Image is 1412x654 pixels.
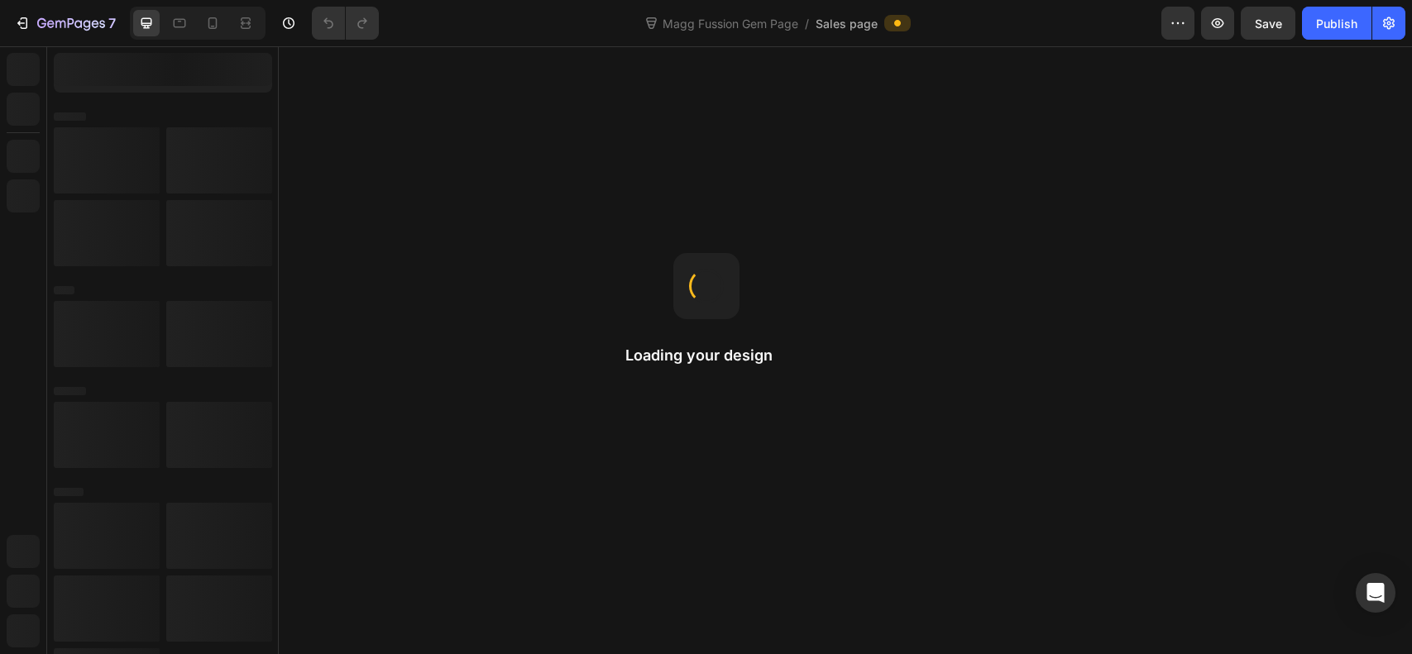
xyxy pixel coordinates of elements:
div: Publish [1316,15,1357,32]
div: Open Intercom Messenger [1356,573,1395,613]
button: Publish [1302,7,1371,40]
span: / [805,15,809,32]
button: 7 [7,7,123,40]
h2: Loading your design [625,346,787,365]
span: Sales page [816,15,878,32]
span: Save [1255,17,1282,31]
span: Magg Fussion Gem Page [659,15,802,32]
button: Save [1241,7,1295,40]
p: 7 [108,13,116,33]
div: Undo/Redo [312,7,379,40]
